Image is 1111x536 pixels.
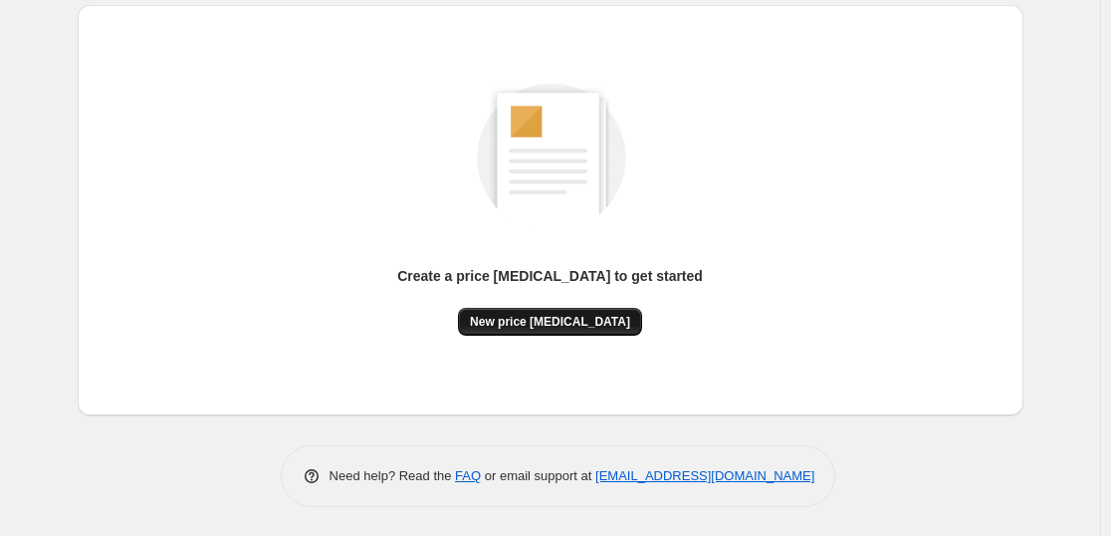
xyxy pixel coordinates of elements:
[455,468,481,483] a: FAQ
[330,468,456,483] span: Need help? Read the
[481,468,595,483] span: or email support at
[470,314,630,330] span: New price [MEDICAL_DATA]
[397,266,703,286] p: Create a price [MEDICAL_DATA] to get started
[595,468,814,483] a: [EMAIL_ADDRESS][DOMAIN_NAME]
[458,308,642,336] button: New price [MEDICAL_DATA]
